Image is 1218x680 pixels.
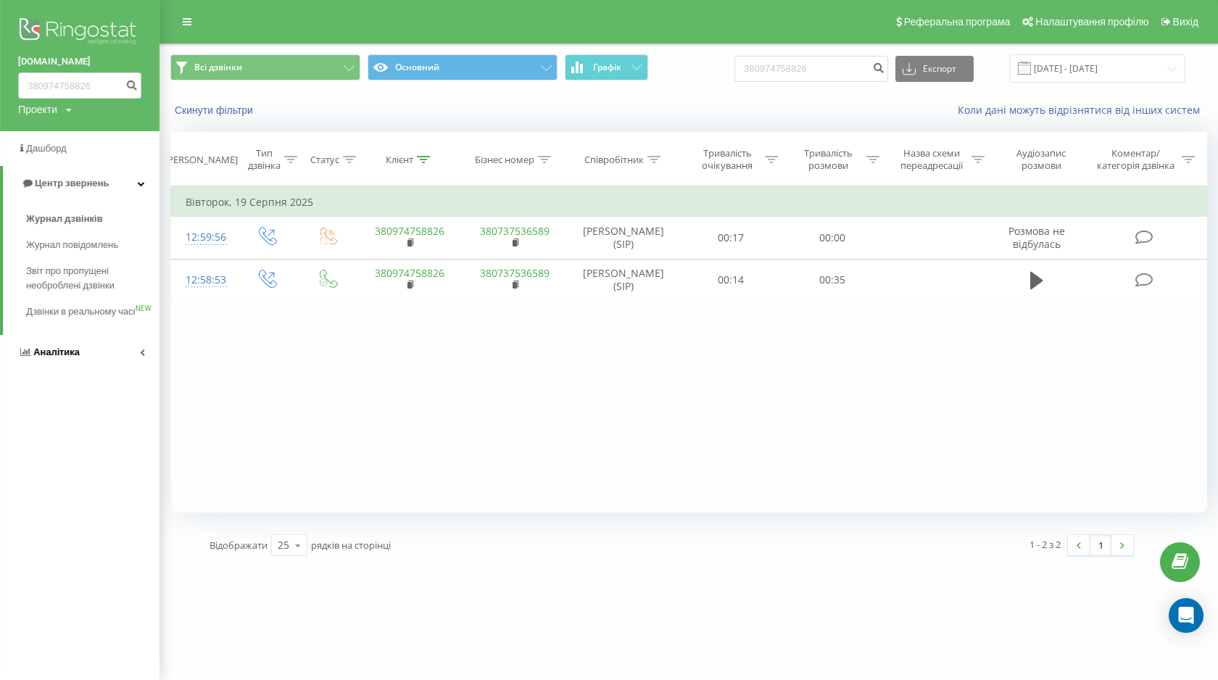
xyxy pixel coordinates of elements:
[386,154,413,166] div: Клієнт
[35,178,109,188] span: Центр звернень
[1001,147,1082,172] div: Аудіозапис розмови
[368,54,558,80] button: Основний
[567,259,680,301] td: [PERSON_NAME] (SIP)
[475,154,534,166] div: Бізнес номер
[26,143,67,154] span: Дашборд
[311,539,391,552] span: рядків на сторінці
[958,103,1207,117] a: Коли дані можуть відрізнятися вiд інших систем
[248,147,281,172] div: Тип дзвінка
[1035,16,1148,28] span: Налаштування профілю
[310,154,339,166] div: Статус
[26,206,159,232] a: Журнал дзвінків
[1093,147,1178,172] div: Коментар/категорія дзвінка
[896,147,968,172] div: Назва схеми переадресації
[26,238,118,252] span: Журнал повідомлень
[1029,537,1061,552] div: 1 - 2 з 2
[170,104,260,117] button: Скинути фільтри
[26,258,159,299] a: Звіт про пропущені необроблені дзвінки
[170,54,360,80] button: Всі дзвінки
[375,266,444,280] a: 380974758826
[278,538,289,552] div: 25
[1173,16,1198,28] span: Вихід
[567,217,680,259] td: [PERSON_NAME] (SIP)
[681,217,782,259] td: 00:17
[165,154,238,166] div: [PERSON_NAME]
[26,264,152,293] span: Звіт про пропущені необроблені дзвінки
[18,102,57,117] div: Проекти
[171,188,1207,217] td: Вівторок, 19 Серпня 2025
[18,54,141,69] a: [DOMAIN_NAME]
[904,16,1011,28] span: Реферальна програма
[1008,224,1065,251] span: Розмова не відбулась
[593,62,621,72] span: Графік
[26,212,103,226] span: Журнал дзвінків
[1169,598,1203,633] div: Open Intercom Messenger
[18,72,141,99] input: Пошук за номером
[782,217,883,259] td: 00:00
[734,56,888,82] input: Пошук за номером
[186,223,221,252] div: 12:59:56
[565,54,648,80] button: Графік
[26,304,135,319] span: Дзвінки в реальному часі
[26,299,159,325] a: Дзвінки в реальному часіNEW
[480,266,550,280] a: 380737536589
[480,224,550,238] a: 380737536589
[795,147,863,172] div: Тривалість розмови
[210,539,268,552] span: Відображати
[782,259,883,301] td: 00:35
[18,14,141,51] img: Ringostat logo
[33,347,80,357] span: Аналiтика
[26,232,159,258] a: Журнал повідомлень
[375,224,444,238] a: 380974758826
[186,266,221,294] div: 12:58:53
[694,147,762,172] div: Тривалість очікування
[681,259,782,301] td: 00:14
[895,56,974,82] button: Експорт
[194,62,242,73] span: Всі дзвінки
[1090,535,1111,555] a: 1
[3,166,159,201] a: Центр звернень
[584,154,644,166] div: Співробітник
